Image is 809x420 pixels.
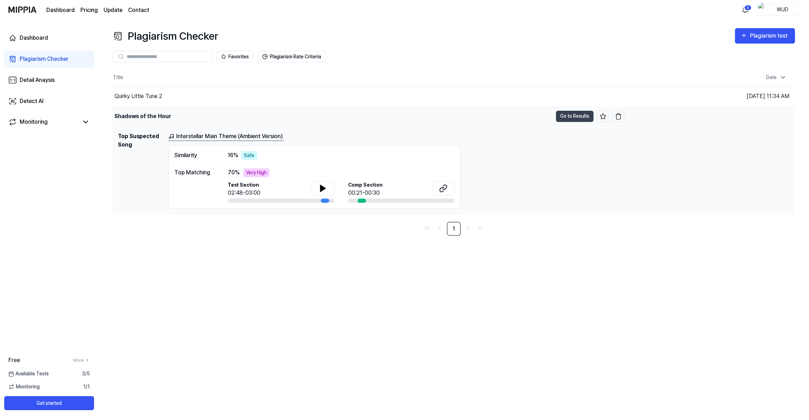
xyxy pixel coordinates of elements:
[741,6,749,14] img: 알림
[4,72,94,89] a: Detail Anaysis
[118,132,163,209] h1: Top Suspected Song
[174,151,214,160] div: Similarity
[112,222,795,236] nav: pagination
[769,6,796,13] div: WUD
[114,112,171,121] div: Shadows of the Hour
[434,222,445,234] a: Go to previous page
[756,4,801,16] button: profileWUD
[73,357,90,363] a: More
[615,113,622,120] img: delete
[174,168,214,177] div: Top Matching
[241,151,257,160] div: Safe
[4,93,94,110] a: Detect AI
[46,6,75,14] a: Dashboard
[750,31,789,40] div: Plagiarism test
[447,222,461,236] a: 1
[114,92,162,101] div: Quirky Little Tune 2
[243,168,270,177] div: Very High
[216,51,253,62] button: Favorites
[83,383,90,390] span: 1 / 1
[82,370,90,377] span: 3 / 5
[128,6,149,14] a: Contact
[4,30,94,46] a: Dashboard
[104,6,122,14] a: Update
[20,76,55,84] div: Detail Anaysis
[744,5,751,11] div: 2
[624,106,795,126] td: [DATE] 11:27 AM
[556,111,594,122] button: Go to Results
[258,51,326,62] button: Plagiarism Rate Criteria
[422,222,433,234] a: Go to first page
[20,34,48,42] div: Dashboard
[735,28,795,44] button: Plagiarism test
[462,222,473,234] a: Go to next page
[624,86,795,106] td: [DATE] 11:34 AM
[168,132,284,141] a: Interstellar Main Theme (Ambient Version)
[20,97,44,105] div: Detect AI
[8,118,79,126] a: Monitoring
[763,72,789,83] div: Date
[348,181,383,189] span: Comp Section
[758,3,767,17] img: profile
[8,370,49,377] span: Available Tests
[20,118,48,126] div: Monitoring
[228,151,238,160] span: 16 %
[228,189,260,197] div: 02:48-03:00
[348,189,383,197] div: 00:21-00:30
[8,356,20,364] span: Free
[228,168,240,177] span: 70 %
[112,69,624,86] th: Title
[475,222,486,234] a: Go to last page
[8,383,40,390] span: Monitoring
[4,51,94,67] a: Plagiarism Checker
[740,4,751,15] button: 알림2
[80,6,98,14] a: Pricing
[228,181,260,189] span: Test Section
[20,55,68,63] div: Plagiarism Checker
[112,28,218,44] div: Plagiarism Checker
[4,396,94,410] button: Get started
